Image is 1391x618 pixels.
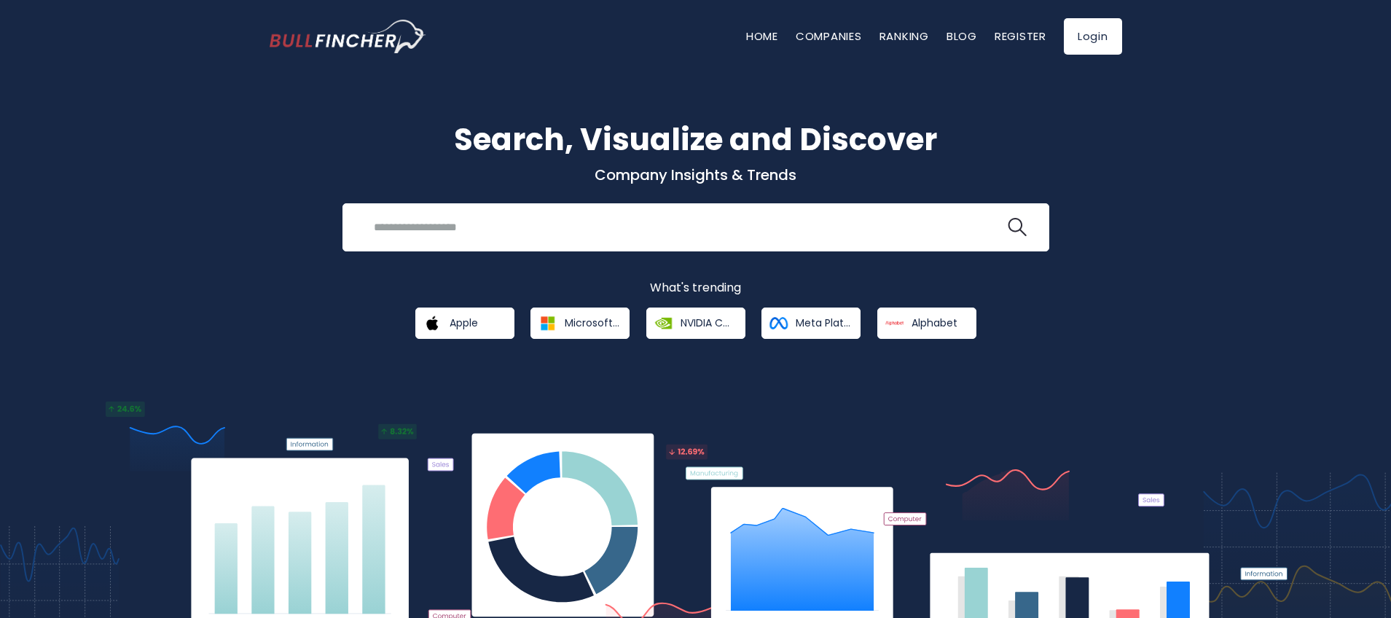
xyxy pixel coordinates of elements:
[877,308,976,339] a: Alphabet
[270,165,1122,184] p: Company Insights & Trends
[270,20,426,53] a: Go to homepage
[270,281,1122,296] p: What's trending
[270,117,1122,163] h1: Search, Visualize and Discover
[746,28,778,44] a: Home
[681,316,735,329] span: NVIDIA Corporation
[879,28,929,44] a: Ranking
[1008,218,1027,237] img: search icon
[947,28,977,44] a: Blog
[415,308,514,339] a: Apple
[796,316,850,329] span: Meta Platforms
[995,28,1046,44] a: Register
[796,28,862,44] a: Companies
[450,316,478,329] span: Apple
[646,308,745,339] a: NVIDIA Corporation
[530,308,630,339] a: Microsoft Corporation
[565,316,619,329] span: Microsoft Corporation
[1064,18,1122,55] a: Login
[761,308,861,339] a: Meta Platforms
[912,316,957,329] span: Alphabet
[270,20,426,53] img: bullfincher logo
